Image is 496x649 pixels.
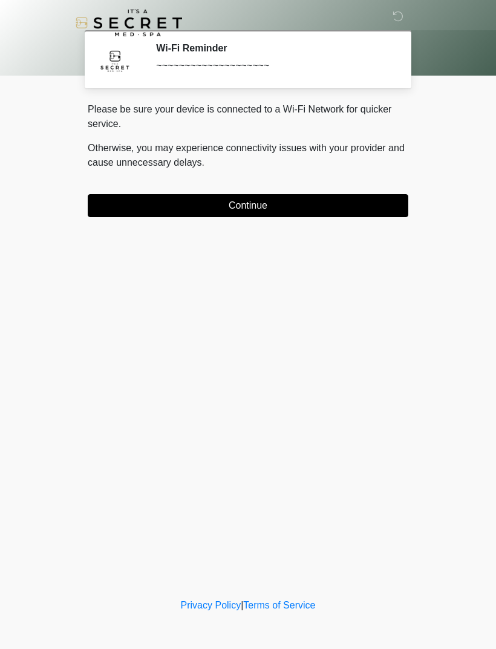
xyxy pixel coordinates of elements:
span: . [202,157,204,168]
div: ~~~~~~~~~~~~~~~~~~~~ [156,59,390,73]
button: Continue [88,194,408,217]
a: | [241,600,243,610]
a: Terms of Service [243,600,315,610]
p: Please be sure your device is connected to a Wi-Fi Network for quicker service. [88,102,408,131]
h2: Wi-Fi Reminder [156,42,390,54]
a: Privacy Policy [181,600,241,610]
img: It's A Secret Med Spa Logo [76,9,182,36]
img: Agent Avatar [97,42,133,79]
p: Otherwise, you may experience connectivity issues with your provider and cause unnecessary delays [88,141,408,170]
